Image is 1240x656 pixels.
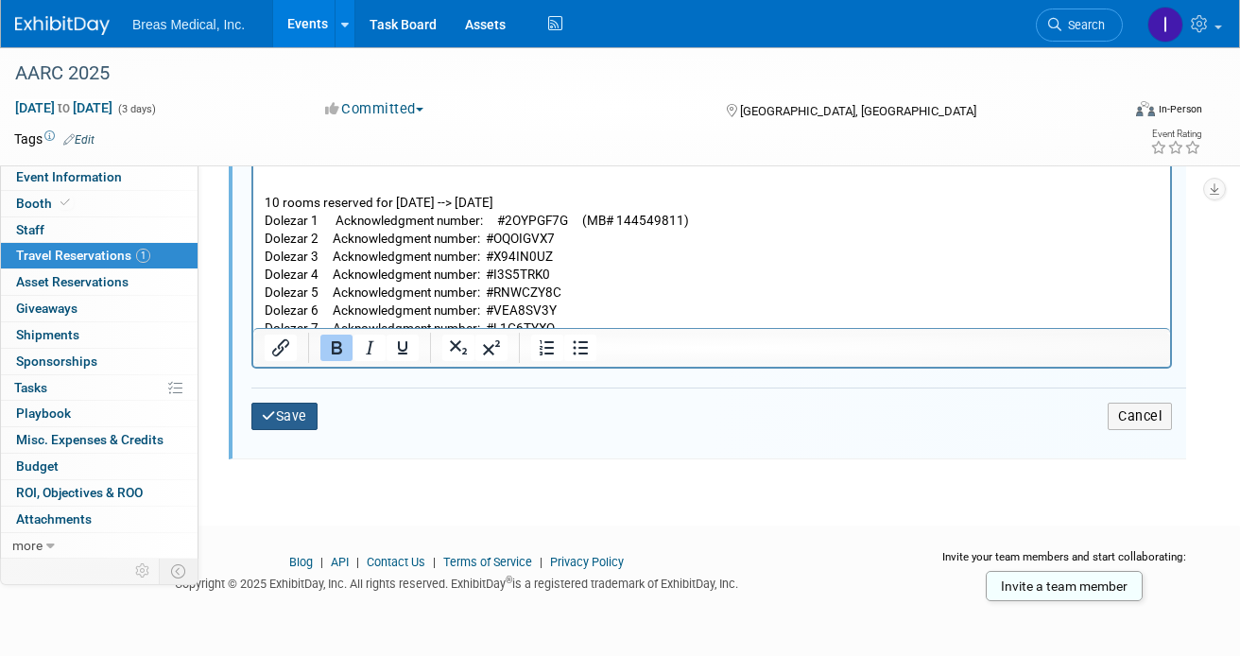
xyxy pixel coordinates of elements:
a: Terms of Service [443,555,532,569]
td: Tags [14,129,95,148]
button: Committed [319,99,431,119]
span: ROI, Objectives & ROO [16,485,143,500]
span: Playbook [16,406,71,421]
a: Invite a team member [986,571,1143,601]
button: Underline [387,335,419,361]
a: Misc. Expenses & Credits [1,427,198,453]
span: Giveaways [16,301,77,316]
span: Budget [16,458,59,474]
a: more [1,533,198,559]
a: Tasks [1,375,198,401]
button: Insert/edit link [265,335,297,361]
span: (3 days) [116,103,156,115]
td: Toggle Event Tabs [160,559,198,583]
button: Numbered list [531,335,563,361]
span: | [428,555,440,569]
a: Search [1036,9,1123,42]
button: Cancel [1108,403,1172,430]
a: Edit [63,133,95,147]
img: ExhibitDay [15,16,110,35]
a: Asset Reservations [1,269,198,295]
div: Event Rating [1150,129,1201,139]
span: Breas Medical, Inc. [132,17,245,32]
button: Bold [320,335,353,361]
span: Tasks [14,380,47,395]
span: Travel Reservations [16,248,150,263]
span: [GEOGRAPHIC_DATA], [GEOGRAPHIC_DATA] [740,104,976,118]
sup: ® [506,575,512,585]
a: Sponsorships [1,349,198,374]
a: Booth [1,191,198,216]
a: Contact Us [367,555,425,569]
iframe: Rich Text Area [253,30,1170,328]
a: Attachments [1,507,198,532]
span: Shipments [16,327,79,342]
span: Booth [16,196,74,211]
a: API [331,555,349,569]
a: Shipments [1,322,198,348]
button: Save [251,403,318,430]
span: | [535,555,547,569]
a: Travel Reservations1 [1,243,198,268]
span: 1 [136,249,150,263]
span: Staff [16,222,44,237]
div: AARC 2025 [9,57,1101,91]
span: Attachments [16,511,92,527]
span: [DATE] [DATE] [14,99,113,116]
a: Staff [1,217,198,243]
div: Event Format [1028,98,1203,127]
a: ROI, Objectives & ROO [1,480,198,506]
img: Inga Dolezar [1147,7,1183,43]
a: Giveaways [1,296,198,321]
div: In-Person [1158,102,1202,116]
button: Subscript [442,335,474,361]
span: | [352,555,364,569]
a: Budget [1,454,198,479]
a: Playbook [1,401,198,426]
div: Invite your team members and start collaborating: [926,549,1202,578]
td: Personalize Event Tab Strip [127,559,160,583]
span: Asset Reservations [16,274,129,289]
span: more [12,538,43,553]
span: Search [1061,18,1105,32]
button: Bullet list [564,335,596,361]
a: Privacy Policy [550,555,624,569]
div: Copyright © 2025 ExhibitDay, Inc. All rights reserved. ExhibitDay is a registered trademark of Ex... [14,571,898,593]
span: Sponsorships [16,354,97,369]
i: Booth reservation complete [60,198,70,208]
span: Event Information [16,169,122,184]
a: Blog [289,555,313,569]
button: Superscript [475,335,508,361]
span: to [55,100,73,115]
span: | [316,555,328,569]
button: Italic [353,335,386,361]
span: Misc. Expenses & Credits [16,432,164,447]
a: Event Information [1,164,198,190]
img: Format-Inperson.png [1136,101,1155,116]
